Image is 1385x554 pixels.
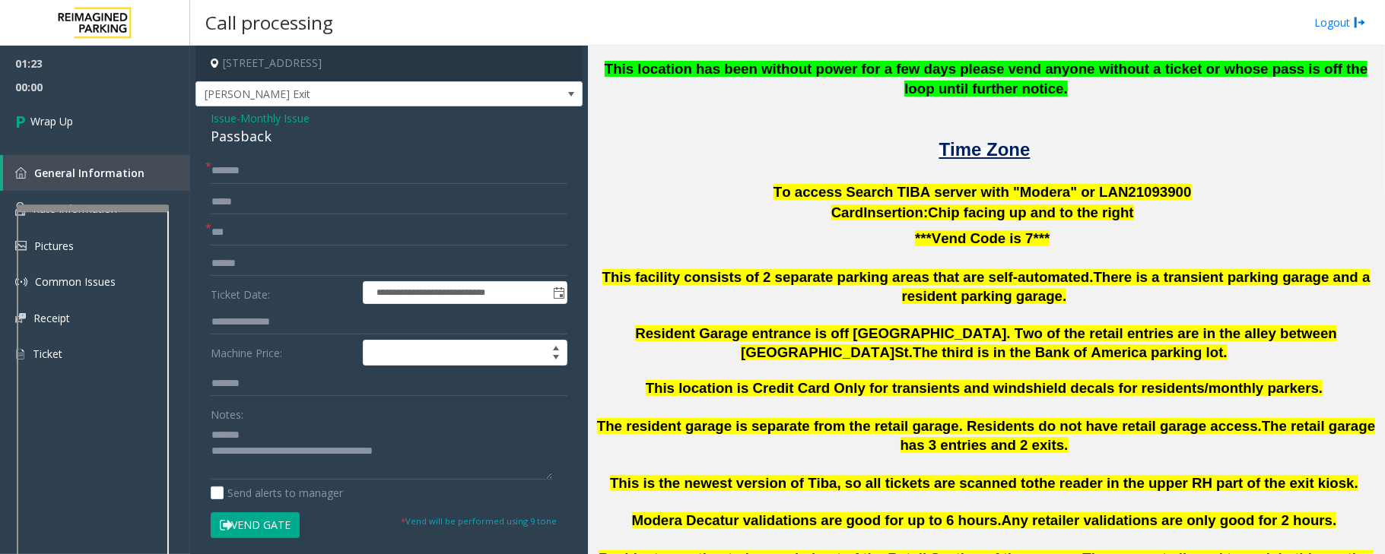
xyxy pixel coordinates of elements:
span: Wrap Up [30,113,73,129]
span: The retail garage has 3 entries and 2 exits. [901,418,1376,453]
span: Rate Information [33,201,117,216]
img: 'icon' [15,347,25,361]
span: Increase value [545,340,567,353]
a: Time Zone [939,147,1031,158]
small: Vend will be performed using 9 tone [401,515,557,527]
img: logout [1354,14,1366,30]
label: Send alerts to manager [211,485,343,501]
span: Decrease value [545,353,567,365]
img: 'icon' [15,276,27,288]
span: This is the newest version of Tiba, so all tickets are scanned to [610,475,1034,491]
span: - [237,111,310,125]
span: Monthly Issue [240,110,310,126]
span: The third is in the Bank of America parking lot. [913,344,1228,360]
span: the reader in the upper RH part of the exit kiosk. [1034,475,1358,491]
span: This facility consists of 2 separate parking areas that are self-automated [602,269,1090,285]
span: Card [831,204,864,220]
span: [PERSON_NAME] Exit [196,82,505,106]
span: Any retailer validations are only good for 2 hours. [1002,512,1337,528]
a: Logout [1314,14,1366,30]
img: 'icon' [15,241,27,251]
span: General Information [34,166,145,180]
b: This location has been without power for a few days please vend anyone without a ticket or whose ... [605,61,1368,97]
span: Toggle popup [550,282,567,303]
span: St. [894,344,913,360]
button: Vend Gate [211,512,300,538]
h3: Call processing [198,4,341,41]
img: 'icon' [15,167,27,179]
img: 'icon' [15,313,26,323]
label: Notes: [211,401,243,423]
span: Chip facing up and to the right [928,204,1134,220]
label: Machine Price: [207,340,359,366]
a: General Information [3,155,190,191]
span: Modera Decatur validations are good for up to 6 hours. [632,512,1002,528]
div: Passback [211,126,567,147]
span: Issue [211,110,237,126]
span: To access Search TIBA server with "Modera" or LAN21093 [774,184,1168,200]
span: . [1258,418,1262,434]
span: . [1089,269,1093,285]
img: 'icon' [15,202,25,216]
span: This location is Credit Card Only for transients and windshield decals for residents/monthly park... [646,380,1323,396]
label: Ticket Date: [207,281,359,304]
span: The resident garage is separate from the retail garage. Residents do not have retail garage access [597,418,1258,434]
span: Time Zone [939,139,1031,160]
span: There is a transient parking garage and a resident parking garage. [902,269,1371,304]
span: 900 [1168,184,1192,200]
span: Resident Garage entrance is off [GEOGRAPHIC_DATA]. Two of the retail entries are in the alley bet... [635,325,1337,360]
span: Insertion: [863,204,928,220]
h4: [STREET_ADDRESS] [195,46,583,81]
